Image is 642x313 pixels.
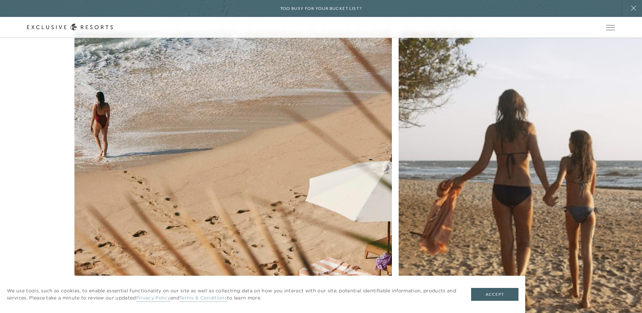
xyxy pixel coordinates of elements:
[280,5,362,12] h6: Too busy for your bucket list?
[179,295,227,302] a: Terms & Conditions
[136,295,170,302] a: Privacy Policy
[471,288,518,301] button: Accept
[606,25,615,30] button: Open navigation
[7,287,458,301] p: We use tools, such as cookies, to enable essential functionality on our site as well as collectin...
